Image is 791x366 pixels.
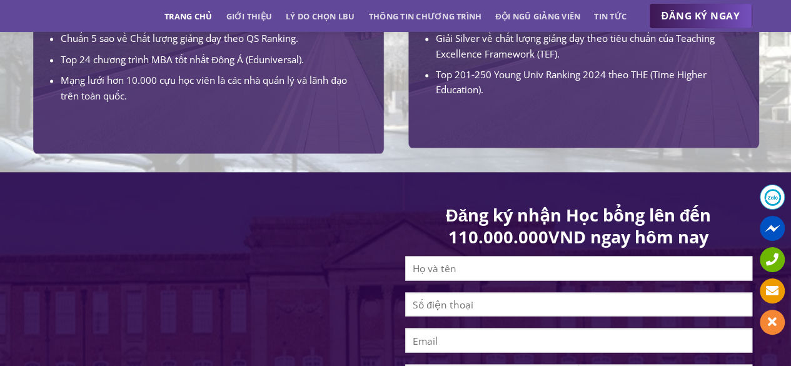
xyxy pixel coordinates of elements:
a: Đội ngũ giảng viên [495,5,580,28]
li: Giải Silver về chất lượng giảng dạy theo tiêu chuẩn của Teaching Excellence Framework (TEF). [436,31,742,61]
input: Số điện thoại [405,292,752,317]
li: Chuẩn 5 sao về Chất lượng giảng dạy theo QS Ranking. [61,31,367,46]
a: ĐĂNG KÝ NGAY [649,4,752,29]
input: Họ và tên [405,256,752,280]
li: Top 201-250 Young Univ Ranking 2024 theo THE (Time Higher Education). [436,67,742,98]
a: Lý do chọn LBU [286,5,355,28]
a: Giới thiệu [226,5,272,28]
a: Trang chủ [164,5,212,28]
a: Thông tin chương trình [369,5,482,28]
li: Top 24 chương trình MBA tốt nhất Đông Á (Eduniversal). [61,52,367,67]
li: Mạng lưới hơn 10.000 cựu học viên là các nhà quản lý và lãnh đạo trên toàn quốc. [61,73,367,103]
a: Tin tức [594,5,627,28]
h1: Đăng ký nhận Học bổng lên đến 110.000.000VND ngay hôm nay [405,203,752,248]
input: Email [405,328,752,352]
span: ĐĂNG KÝ NGAY [662,8,740,24]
